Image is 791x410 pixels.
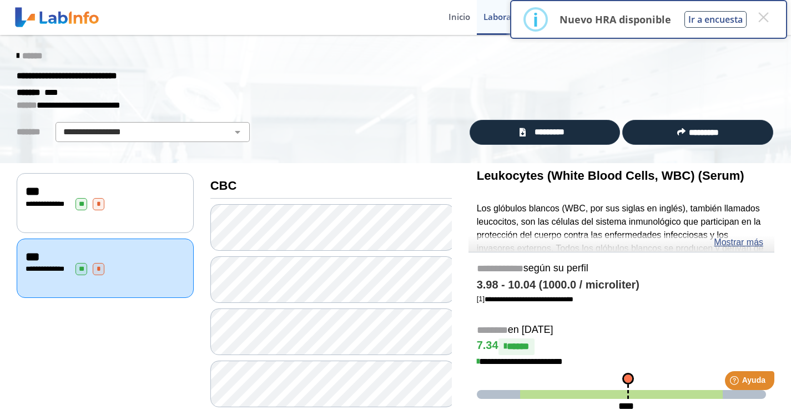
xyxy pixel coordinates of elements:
[477,338,766,355] h4: 7.34
[477,202,766,374] p: Los glóbulos blancos (WBC, por sus siglas en inglés), también llamados leucocitos, son las célula...
[477,295,573,303] a: [1]
[753,7,773,27] button: Close this dialog
[533,9,538,29] div: i
[684,11,747,28] button: Ir a encuesta
[560,13,671,26] p: Nuevo HRA disponible
[477,324,766,337] h5: en [DATE]
[477,169,744,183] b: Leukocytes (White Blood Cells, WBC) (Serum)
[714,236,763,249] a: Mostrar más
[477,279,766,292] h4: 3.98 - 10.04 (1000.0 / microliter)
[210,179,237,193] b: CBC
[477,262,766,275] h5: según su perfil
[692,367,779,398] iframe: Help widget launcher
